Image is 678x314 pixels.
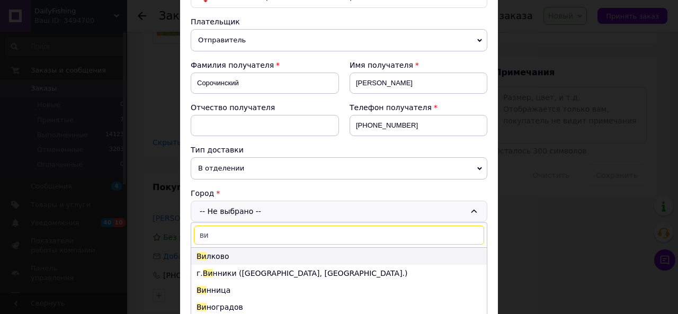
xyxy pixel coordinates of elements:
li: лково [191,248,487,265]
div: Город [191,188,487,199]
div: -- Не выбрано -- [191,201,487,222]
span: Имя получателя [350,61,413,69]
span: Телефон получателя [350,103,432,112]
span: Фамилия получателя [191,61,274,69]
span: Ви [197,286,207,294]
span: Ви [197,303,207,311]
span: Ви [197,252,207,261]
input: Найти [194,226,484,245]
span: Ви [203,269,213,277]
span: В отделении [191,157,487,180]
span: Плательщик [191,17,240,26]
span: Тип доставки [191,146,244,154]
input: +380 [350,115,487,136]
span: Отправитель [191,29,487,51]
span: Отчество получателя [191,103,275,112]
li: нница [191,282,487,299]
li: г. нники ([GEOGRAPHIC_DATA], [GEOGRAPHIC_DATA].) [191,265,487,282]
